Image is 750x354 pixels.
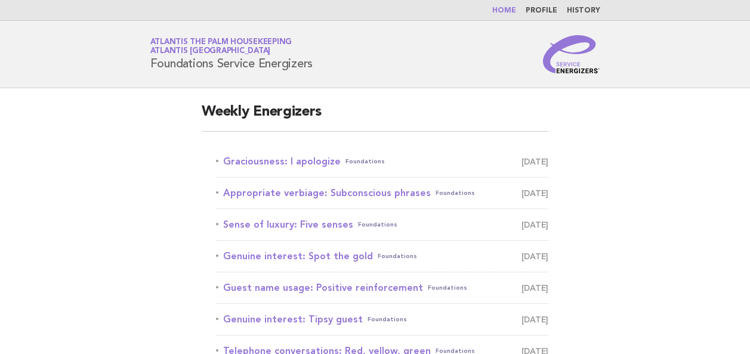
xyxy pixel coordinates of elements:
[521,311,548,328] span: [DATE]
[521,216,548,233] span: [DATE]
[521,153,548,170] span: [DATE]
[428,280,467,296] span: Foundations
[150,38,292,55] a: Atlantis The Palm HousekeepingAtlantis [GEOGRAPHIC_DATA]
[521,248,548,265] span: [DATE]
[526,7,557,14] a: Profile
[216,216,548,233] a: Sense of luxury: Five sensesFoundations [DATE]
[358,216,397,233] span: Foundations
[378,248,417,265] span: Foundations
[492,7,516,14] a: Home
[345,153,385,170] span: Foundations
[150,39,313,70] h1: Foundations Service Energizers
[216,311,548,328] a: Genuine interest: Tipsy guestFoundations [DATE]
[216,153,548,170] a: Graciousness: I apologizeFoundations [DATE]
[436,185,475,201] span: Foundations
[216,280,548,296] a: Guest name usage: Positive reinforcementFoundations [DATE]
[216,248,548,265] a: Genuine interest: Spot the goldFoundations [DATE]
[368,311,407,328] span: Foundations
[543,35,600,73] img: Service Energizers
[567,7,600,14] a: History
[150,48,271,55] span: Atlantis [GEOGRAPHIC_DATA]
[521,280,548,296] span: [DATE]
[521,185,548,201] span: [DATE]
[216,185,548,201] a: Appropriate verbiage: Subconscious phrasesFoundations [DATE]
[202,103,548,132] h2: Weekly Energizers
